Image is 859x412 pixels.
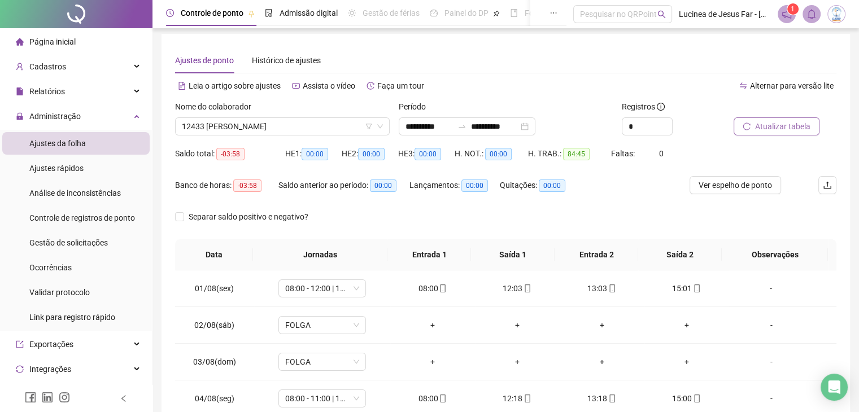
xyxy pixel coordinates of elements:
span: 00:00 [461,179,488,192]
span: history [367,82,374,90]
div: + [569,356,635,368]
div: + [399,356,466,368]
span: home [16,38,24,46]
span: Controle de ponto [181,8,243,17]
span: 08:00 - 11:00 | 11:15 - 14:15 [285,390,359,407]
span: 00:00 [302,148,328,160]
span: linkedin [42,392,53,403]
span: filter [365,123,372,130]
span: file-text [178,82,186,90]
span: 00:00 [358,148,385,160]
span: Validar protocolo [29,288,90,297]
div: Saldo total: [175,147,285,160]
div: Quitações: [500,179,582,192]
span: Ver espelho de ponto [699,179,772,191]
div: - [738,356,804,368]
th: Saída 2 [638,239,722,270]
div: + [569,319,635,331]
span: lock [16,112,24,120]
span: clock-circle [166,9,174,17]
span: Integrações [29,365,71,374]
span: Admissão digital [280,8,338,17]
span: mobile [692,284,701,292]
div: H. TRAB.: [528,147,611,160]
span: Ocorrências [29,263,72,272]
div: Open Intercom Messenger [821,374,848,401]
span: Registros [622,100,665,113]
span: Controle de registros de ponto [29,213,135,222]
span: 0 [659,149,664,158]
div: HE 1: [285,147,342,160]
div: 12:18 [484,392,551,405]
span: left [120,395,128,402]
div: - [738,319,804,331]
span: FOLGA [285,317,359,334]
div: 15:01 [653,282,720,295]
span: to [457,122,466,131]
span: Página inicial [29,37,76,46]
div: Saldo anterior ao período: [278,179,409,192]
span: mobile [607,395,616,402]
div: Lançamentos: [409,179,500,192]
span: 02/08(sáb) [194,321,234,330]
div: + [484,356,551,368]
div: 15:00 [653,392,720,405]
sup: 1 [787,3,799,15]
span: 03/08(dom) [193,357,236,366]
span: mobile [438,284,447,292]
div: HE 3: [398,147,455,160]
th: Entrada 2 [555,239,638,270]
span: swap [739,82,747,90]
span: down [377,123,383,130]
span: mobile [522,284,531,292]
span: info-circle [657,103,665,111]
span: Exportações [29,340,73,349]
span: Gestão de férias [363,8,420,17]
span: instagram [59,392,70,403]
span: upload [823,181,832,190]
span: Relatórios [29,87,65,96]
th: Jornadas [253,239,387,270]
span: Ajustes rápidos [29,164,84,173]
span: mobile [522,395,531,402]
span: search [657,10,666,19]
span: reload [743,122,751,130]
th: Saída 1 [471,239,555,270]
div: 08:00 [399,392,466,405]
span: Análise de inconsistências [29,189,121,198]
label: Nome do colaborador [175,100,259,113]
div: + [399,319,466,331]
span: Faltas: [611,149,636,158]
span: Faça um tour [377,81,424,90]
div: Banco de horas: [175,179,278,192]
span: Ajustes de ponto [175,56,234,65]
span: 00:00 [415,148,441,160]
div: 13:18 [569,392,635,405]
div: H. NOT.: [455,147,528,160]
span: dashboard [430,9,438,17]
span: pushpin [248,10,255,17]
button: Atualizar tabela [734,117,819,135]
span: sun [348,9,356,17]
span: Atualizar tabela [755,120,810,133]
div: + [653,319,720,331]
span: file [16,87,24,95]
th: Observações [722,239,828,270]
div: - [738,282,804,295]
span: mobile [607,284,616,292]
span: book [510,9,518,17]
span: ellipsis [550,9,557,17]
span: notification [782,9,792,19]
span: 04/08(seg) [195,394,234,403]
span: Lucinea de Jesus Far - [GEOGRAPHIC_DATA] [679,8,771,20]
div: - [738,392,804,405]
label: Período [399,100,433,113]
div: + [653,356,720,368]
span: user-add [16,63,24,71]
span: Cadastros [29,62,66,71]
span: Gestão de solicitações [29,238,108,247]
span: 08:00 - 12:00 | 13:00 - 15:00 [285,280,359,297]
span: Assista o vídeo [303,81,355,90]
span: Leia o artigo sobre ajustes [189,81,281,90]
img: 83834 [828,6,845,23]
